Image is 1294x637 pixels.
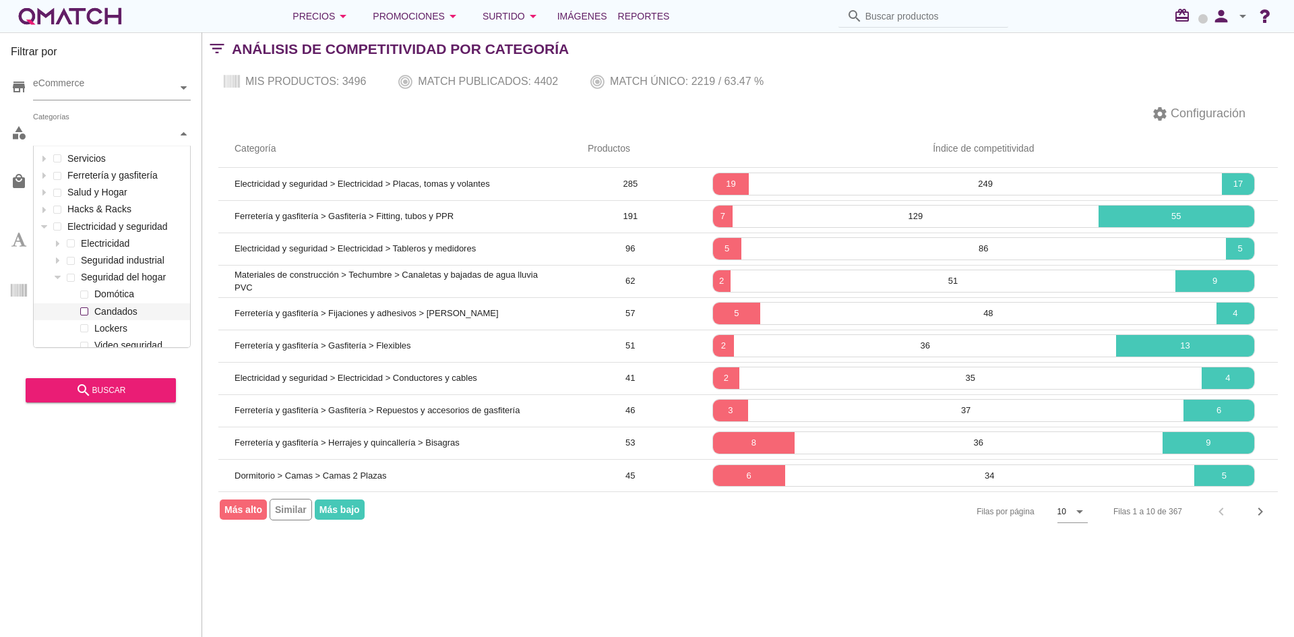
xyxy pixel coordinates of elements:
[235,243,476,253] span: Electricidad y seguridad > Electricidad > Tableros y medidores
[1072,504,1088,520] i: arrow_drop_down
[713,307,760,320] p: 5
[572,200,689,233] td: 191
[1168,104,1245,123] span: Configuración
[1099,210,1254,223] p: 55
[1226,242,1254,255] p: 5
[795,436,1163,450] p: 36
[713,436,795,450] p: 8
[572,130,689,168] th: Productos: Not sorted.
[1235,8,1251,24] i: arrow_drop_down
[713,210,733,223] p: 7
[713,177,749,191] p: 19
[373,8,461,24] div: Promociones
[713,274,731,288] p: 2
[525,8,541,24] i: arrow_drop_down
[1163,436,1254,450] p: 9
[733,210,1099,223] p: 129
[572,233,689,265] td: 96
[36,382,165,398] div: buscar
[613,3,675,30] a: Reportes
[1252,504,1268,520] i: chevron_right
[572,427,689,459] td: 53
[235,308,499,318] span: Ferretería y gasfitería > Fijaciones y adhesivos > [PERSON_NAME]
[731,274,1176,288] p: 51
[218,130,572,168] th: Categoría: Not sorted.
[64,167,187,184] label: Ferretería y gasfitería
[713,242,741,255] p: 5
[11,173,27,189] i: local_mall
[741,242,1227,255] p: 86
[572,459,689,491] td: 45
[1175,274,1254,288] p: 9
[91,286,187,303] label: Domótica
[91,320,187,337] label: Lockers
[713,339,735,353] p: 2
[64,218,187,235] label: Electricidad y seguridad
[78,235,187,252] label: Electricidad
[1194,469,1254,483] p: 5
[713,404,748,417] p: 3
[1174,7,1196,24] i: redeem
[270,499,312,520] span: Similar
[78,269,187,286] label: Seguridad del hogar
[846,8,863,24] i: search
[572,265,689,297] td: 62
[572,330,689,362] td: 51
[734,339,1116,353] p: 36
[11,125,27,141] i: category
[749,177,1222,191] p: 249
[220,499,267,520] span: Más alto
[232,38,569,60] h2: Análisis de competitividad por Categoría
[572,394,689,427] td: 46
[552,3,613,30] a: Imágenes
[235,405,520,415] span: Ferretería y gasfitería > Gasfitería > Repuestos y accesorios de gasfitería
[235,211,454,221] span: Ferretería y gasfitería > Gasfitería > Fitting, tubos y PPR
[91,337,187,354] label: Video seguridad
[64,201,187,218] label: Hacks & Racks
[282,3,362,30] button: Precios
[78,252,187,269] label: Seguridad industrial
[1183,404,1254,417] p: 6
[315,499,365,520] span: Más bajo
[235,340,411,351] span: Ferretería y gasfitería > Gasfitería > Flexibles
[235,179,490,189] span: Electricidad y seguridad > Electricidad > Placas, tomas y volantes
[235,437,460,448] span: Ferretería y gasfitería > Herrajes y quincallería > Bisagras
[362,3,472,30] button: Promociones
[64,150,187,167] label: Servicios
[760,307,1216,320] p: 48
[689,130,1278,168] th: Índice de competitividad: Not sorted.
[1116,339,1254,353] p: 13
[1141,102,1256,126] button: Configuración
[26,378,176,402] button: buscar
[235,471,386,481] span: Dormitorio > Camas > Camas 2 Plazas
[739,371,1202,385] p: 35
[842,492,1088,531] div: Filas por página
[64,184,187,201] label: Salud y Hogar
[713,371,739,385] p: 2
[16,3,124,30] a: white-qmatch-logo
[572,362,689,394] td: 41
[483,8,541,24] div: Surtido
[785,469,1194,483] p: 34
[572,168,689,200] td: 285
[292,8,351,24] div: Precios
[235,270,538,293] span: Materiales de construcción > Techumbre > Canaletas y bajadas de agua lluvia PVC
[1216,307,1254,320] p: 4
[11,79,27,95] i: store
[1208,7,1235,26] i: person
[557,8,607,24] span: Imágenes
[11,44,191,65] h3: Filtrar por
[445,8,461,24] i: arrow_drop_down
[235,373,477,383] span: Electricidad y seguridad > Electricidad > Conductores y cables
[572,297,689,330] td: 57
[472,3,552,30] button: Surtido
[91,303,187,320] label: Candados
[1202,371,1254,385] p: 4
[335,8,351,24] i: arrow_drop_down
[1248,499,1272,524] button: Next page
[1057,506,1066,518] div: 10
[75,382,92,398] i: search
[618,8,670,24] span: Reportes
